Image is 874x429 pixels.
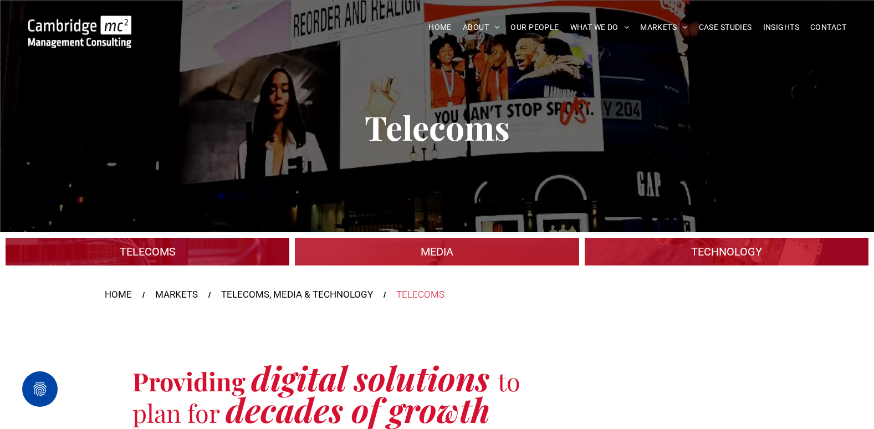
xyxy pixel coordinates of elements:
[251,355,489,400] span: digital solutions
[423,19,457,36] a: HOME
[396,288,444,302] div: TELECOMS
[365,105,510,149] span: Telecoms
[221,288,373,302] a: TELECOMS, MEDIA & TECHNOLOGY
[6,238,289,265] a: An industrial plant
[132,396,219,429] span: plan for
[505,19,564,36] a: OUR PEOPLE
[805,19,852,36] a: CONTACT
[635,19,693,36] a: MARKETS
[565,19,635,36] a: WHAT WE DO
[155,288,198,302] a: MARKETS
[498,364,520,397] span: to
[457,19,505,36] a: ABOUT
[585,238,868,265] a: A large mall with arched glass roof
[105,288,770,302] nav: Breadcrumbs
[105,288,132,302] a: HOME
[28,16,131,48] img: Go to Homepage
[693,19,758,36] a: CASE STUDIES
[132,364,246,397] span: Providing
[758,19,805,36] a: INSIGHTS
